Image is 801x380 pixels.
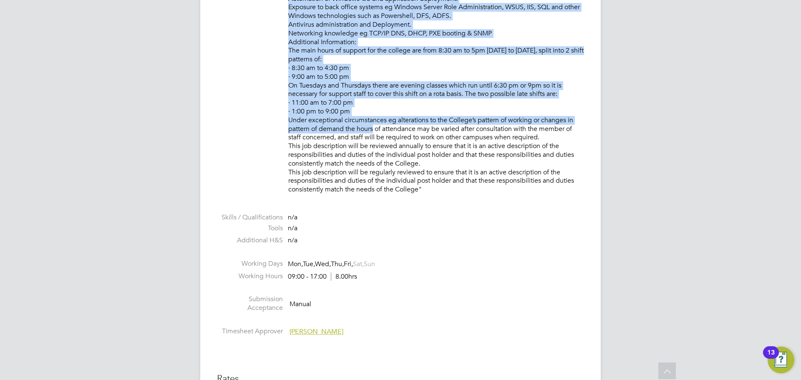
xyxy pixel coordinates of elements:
[217,236,283,245] label: Additional H&S
[303,260,315,268] span: Tue,
[315,260,331,268] span: Wed,
[290,300,311,308] span: Manual
[288,224,297,232] span: n/a
[344,260,353,268] span: Fri,
[288,236,297,244] span: n/a
[217,295,283,312] label: Submission Acceptance
[217,224,283,233] label: Tools
[288,213,297,221] span: n/a
[217,272,283,281] label: Working Hours
[290,327,343,336] span: [PERSON_NAME]
[288,272,357,281] div: 09:00 - 17:00
[364,260,375,268] span: Sun
[768,347,794,373] button: Open Resource Center, 13 new notifications
[217,213,283,222] label: Skills / Qualifications
[217,327,283,336] label: Timesheet Approver
[331,260,344,268] span: Thu,
[767,352,775,363] div: 13
[331,272,357,281] span: 8.00hrs
[217,259,283,268] label: Working Days
[353,260,364,268] span: Sat,
[288,260,303,268] span: Mon,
